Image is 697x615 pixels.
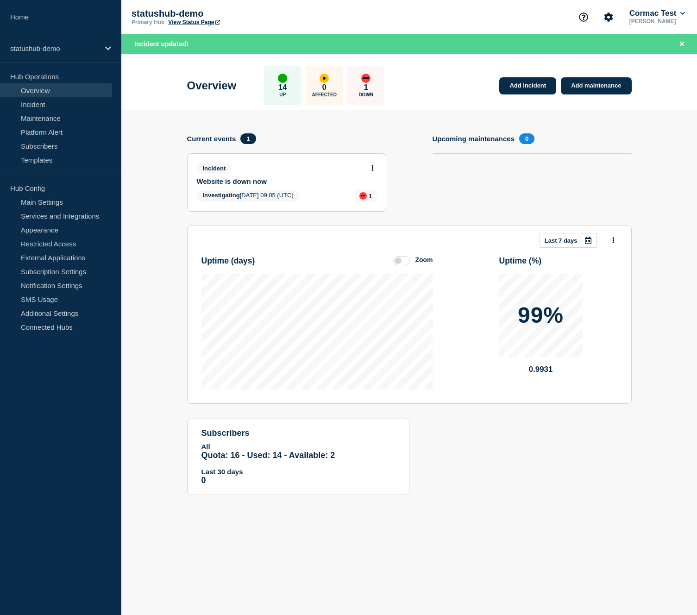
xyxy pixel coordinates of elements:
[201,443,395,451] p: All
[433,135,515,143] h4: Upcoming maintenances
[312,92,337,97] p: Affected
[599,7,618,27] button: Account settings
[278,83,287,92] p: 14
[201,256,255,266] h3: Uptime ( days )
[134,40,188,48] span: Incident updated!
[499,256,542,266] h3: Uptime ( % )
[197,190,300,202] span: [DATE] 09:05 (UTC)
[132,19,164,25] p: Primary Hub
[369,193,372,200] p: 1
[320,74,329,83] div: affected
[197,163,232,174] span: Incident
[499,365,583,374] p: 0.9931
[628,18,687,25] p: [PERSON_NAME]
[518,304,564,326] p: 99%
[540,233,597,248] button: Last 7 days
[358,92,373,97] p: Down
[359,192,367,200] div: down
[197,177,364,185] a: Website is down now
[499,77,556,94] a: Add incident
[519,133,534,144] span: 0
[201,428,395,438] h4: subscribers
[201,468,395,476] p: Last 30 days
[201,451,335,460] span: Quota: 16 - Used: 14 - Available: 2
[322,83,327,92] p: 0
[561,77,631,94] a: Add maintenance
[676,39,688,50] button: Close banner
[279,92,286,97] p: Up
[545,237,578,244] p: Last 7 days
[203,192,240,199] span: Investigating
[187,79,237,92] h1: Overview
[361,74,370,83] div: down
[628,9,687,18] button: Cormac Test
[364,83,368,92] p: 1
[240,133,256,144] span: 1
[132,8,317,19] p: statushub-demo
[201,476,395,485] p: 0
[187,135,236,143] h4: Current events
[415,256,433,264] div: Zoom
[278,74,287,83] div: up
[574,7,593,27] button: Support
[168,19,220,25] a: View Status Page
[10,44,99,52] p: statushub-demo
